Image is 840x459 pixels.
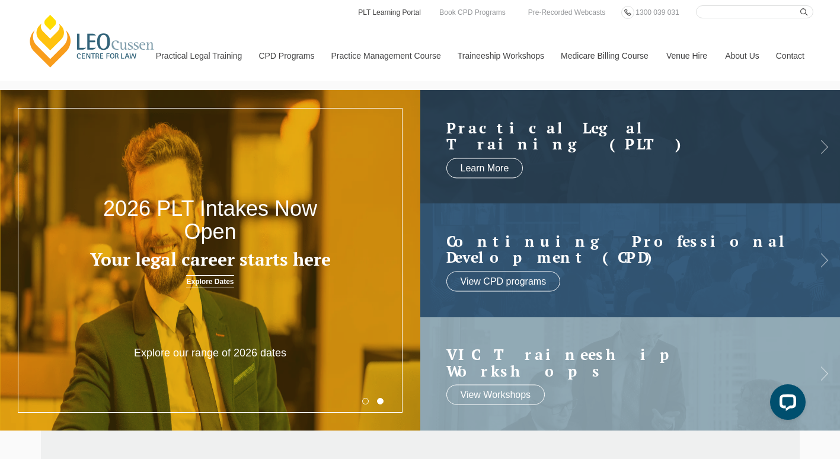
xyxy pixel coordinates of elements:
h2: Practical Legal Training (PLT) [446,119,791,152]
a: View CPD programs [446,271,561,291]
a: Book CPD Programs [436,6,508,19]
span: 1300 039 031 [635,8,679,17]
button: 1 [362,398,369,404]
h2: 2026 PLT Intakes Now Open [84,197,336,244]
button: 2 [377,398,384,404]
a: Pre-Recorded Webcasts [525,6,609,19]
iframe: LiveChat chat widget [761,380,810,429]
a: Traineeship Workshops [449,30,552,81]
a: Contact [767,30,813,81]
h2: Continuing Professional Development (CPD) [446,232,791,265]
a: CPD Programs [250,30,322,81]
a: VIC Traineeship Workshops [446,346,791,379]
a: Continuing ProfessionalDevelopment (CPD) [446,232,791,265]
a: Learn More [446,158,523,178]
a: Practical LegalTraining (PLT) [446,119,791,152]
a: Practice Management Course [322,30,449,81]
a: 1300 039 031 [633,6,682,19]
a: Explore Dates [186,275,234,288]
a: Practical Legal Training [147,30,250,81]
a: [PERSON_NAME] Centre for Law [27,13,158,69]
h3: Your legal career starts here [84,250,336,269]
a: Venue Hire [657,30,716,81]
a: PLT Learning Portal [357,6,422,19]
a: Medicare Billing Course [552,30,657,81]
a: View Workshops [446,385,545,405]
p: Explore our range of 2026 dates [126,346,295,360]
a: About Us [716,30,767,81]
